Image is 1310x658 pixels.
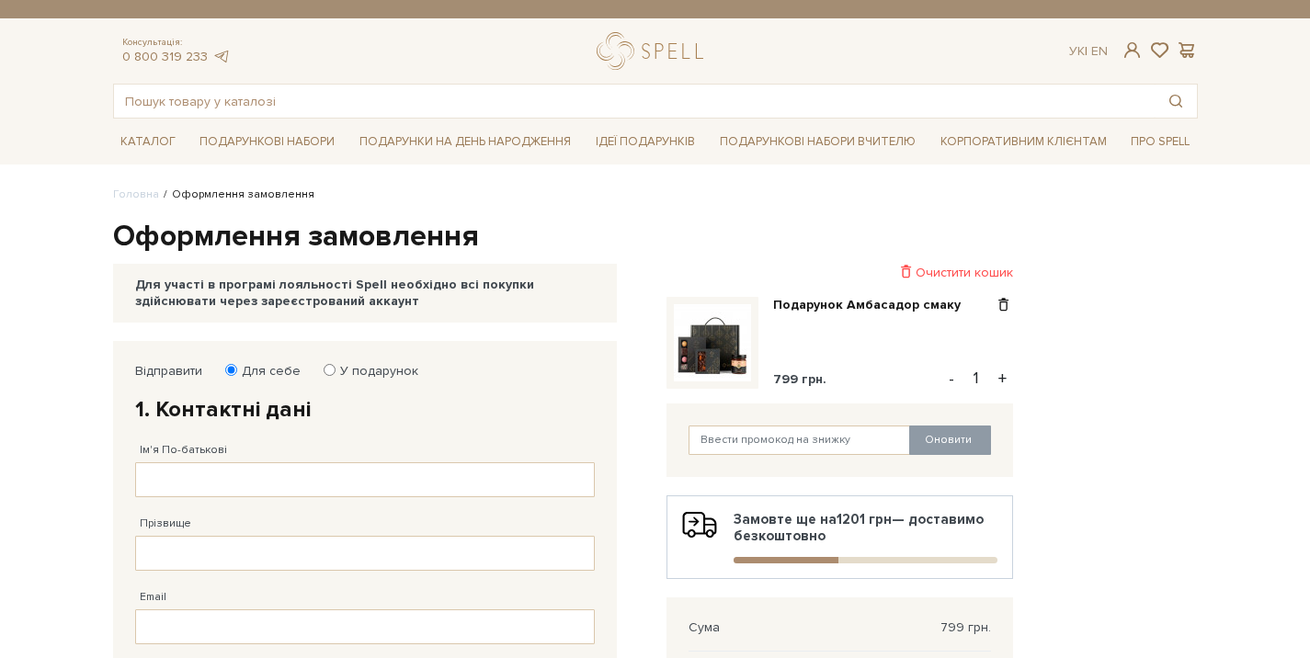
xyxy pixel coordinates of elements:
a: Каталог [113,128,183,156]
div: Для участі в програмі лояльності Spell необхідно всі покупки здійснювати через зареєстрований акк... [135,277,595,310]
a: Ідеї подарунків [588,128,702,156]
a: Корпоративним клієнтам [933,128,1114,156]
button: + [992,365,1013,392]
button: Оновити [909,425,991,455]
a: Подарунки на День народження [352,128,578,156]
a: telegram [212,49,231,64]
span: | [1085,43,1088,59]
label: Ім'я По-батькові [140,442,227,459]
h1: Оформлення замовлення [113,218,1198,256]
label: Для себе [230,363,301,380]
input: Пошук товару у каталозі [114,85,1155,118]
label: У подарунок [328,363,418,380]
span: Сума [689,619,720,636]
b: 1201 грн [837,511,892,528]
span: 799 грн. [773,371,826,387]
input: Для себе [225,364,237,376]
a: Подарункові набори Вчителю [712,126,923,157]
button: Пошук товару у каталозі [1155,85,1197,118]
div: Замовте ще на — доставимо безкоштовно [682,511,997,563]
a: logo [597,32,712,70]
span: Консультація: [122,37,231,49]
a: 0 800 319 233 [122,49,208,64]
li: Оформлення замовлення [159,187,314,203]
button: - [942,365,961,392]
a: Подарункові набори [192,128,342,156]
input: У подарунок [324,364,336,376]
label: Email [140,589,166,606]
a: Головна [113,187,159,201]
div: Очистити кошик [666,264,1013,281]
a: Подарунок Амбасадор смаку [773,297,974,313]
span: 799 грн. [940,619,991,636]
img: Подарунок Амбасадор смаку [674,304,751,381]
input: Ввести промокод на знижку [689,425,911,455]
label: Прізвище [140,516,191,532]
label: Відправити [135,363,202,380]
a: Про Spell [1123,128,1197,156]
a: En [1091,43,1108,59]
h2: 1. Контактні дані [135,395,595,424]
div: Ук [1069,43,1108,60]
